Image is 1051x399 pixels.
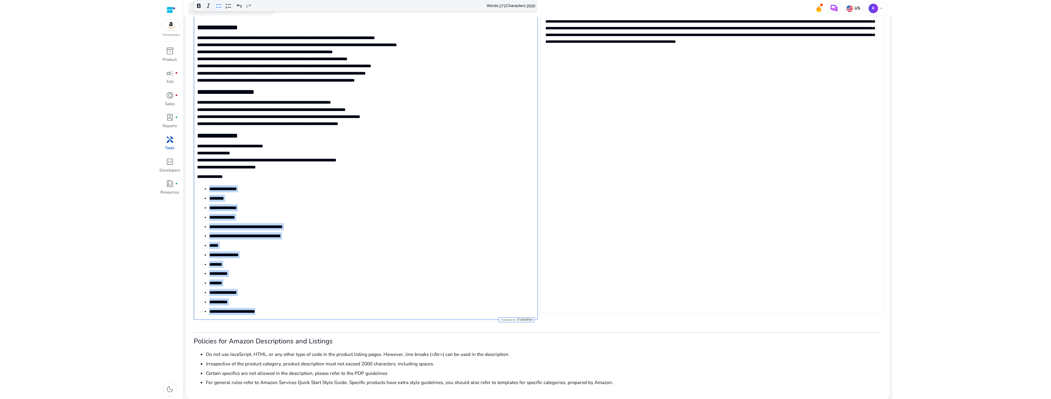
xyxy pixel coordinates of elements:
[163,123,177,129] p: Reports
[159,90,181,112] a: donut_smallfiber_manual_recordSales
[166,113,174,121] span: lab_profile
[165,101,175,107] p: Sales
[163,33,180,37] p: Marketplace
[879,6,884,11] span: keyboard_arrow_down
[166,158,174,166] span: code_blocks
[162,20,180,30] img: amazon.svg
[159,168,180,174] p: Developers
[159,68,181,90] a: campaignfiber_manual_recordAds
[166,180,174,188] span: book_4
[869,4,878,13] p: K
[160,190,179,196] p: Resources
[175,183,178,185] span: fiber_manual_record
[175,94,178,97] span: fiber_manual_record
[206,351,882,358] li: Do not use JavaScript, HTML, or any other type of code in the product listing pages. However, lin...
[499,3,506,8] label: 271
[206,370,882,377] li: Certain specifics are not allowed in the description, please refer to the PDP guidelines
[159,134,181,156] a: handymanTools
[526,3,535,8] label: 2020
[166,47,174,55] span: inventory_2
[487,2,535,10] div: Words: Characters:
[159,179,181,201] a: book_4fiber_manual_recordResources
[165,145,174,151] p: Tools
[175,116,178,119] span: fiber_manual_record
[159,157,181,179] a: code_blocksDevelopers
[159,46,181,68] a: inventory_2Product
[163,57,177,63] p: Product
[846,5,853,12] img: us.svg
[206,360,882,367] li: Irrespective of the product category, product description must not exceed 2000 characters, includ...
[194,4,202,12] span: search
[206,379,882,386] li: For general rules refer to Amazon Services Quick Start Style Guide. Specific products have extra ...
[194,337,882,345] h3: Policies for Amazon Descriptions and Listings
[853,6,860,11] p: US
[175,72,178,75] span: fiber_manual_record
[166,91,174,99] span: donut_small
[166,69,174,77] span: campaign
[500,319,516,321] span: Powered by
[159,112,181,134] a: lab_profilefiber_manual_recordReports
[166,79,174,85] p: Ads
[166,136,174,144] span: handyman
[166,385,174,393] span: dark_mode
